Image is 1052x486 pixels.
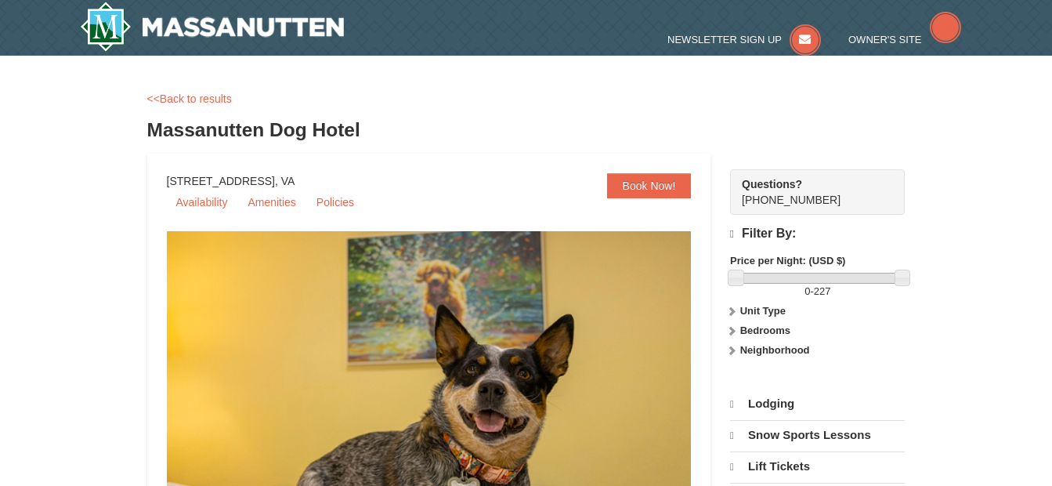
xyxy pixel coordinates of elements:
[804,285,810,297] span: 0
[147,92,232,105] a: <<Back to results
[667,34,821,45] a: Newsletter Sign Up
[848,34,922,45] span: Owner's Site
[730,452,905,481] a: Lift Tickets
[730,420,905,450] a: Snow Sports Lessons
[742,176,877,206] span: [PHONE_NUMBER]
[740,325,790,336] strong: Bedrooms
[848,34,961,45] a: Owner's Site
[730,284,905,299] label: -
[740,305,786,317] strong: Unit Type
[147,114,906,146] h3: Massanutten Dog Hotel
[80,2,345,52] img: Massanutten Resort Logo
[730,255,845,267] strong: Price per Night: (USD $)
[814,285,831,297] span: 227
[80,2,345,52] a: Massanutten Resort
[730,390,905,419] a: Lodging
[667,34,782,45] span: Newsletter Sign Up
[167,190,237,214] a: Availability
[742,178,802,190] strong: Questions?
[740,344,810,356] strong: Neighborhood
[730,227,905,241] h4: Filter By:
[607,173,692,198] a: Book Now!
[238,190,305,214] a: Amenities
[307,190,363,214] a: Policies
